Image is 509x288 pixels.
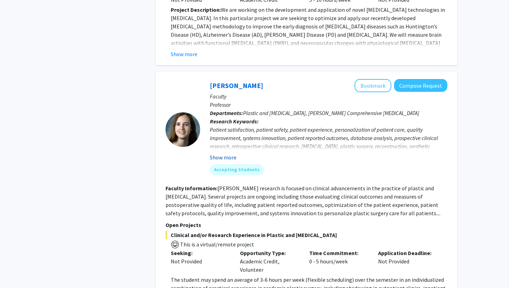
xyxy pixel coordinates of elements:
[210,118,259,125] b: Research Keywords:
[243,110,419,116] span: Plastic and [MEDICAL_DATA], [PERSON_NAME] Comprehensive [MEDICAL_DATA]
[304,249,373,274] div: 0 - 5 hours/week
[210,110,243,116] b: Departments:
[373,249,442,274] div: Not Provided
[171,6,447,55] p: We are working on the development and application of novel [MEDICAL_DATA] technologies in [MEDICA...
[210,92,447,101] p: Faculty
[210,164,264,175] mat-chip: Accepting Students
[210,153,236,162] button: Show more
[355,79,391,92] button: Add Michele Manahan to Bookmarks
[210,81,263,90] a: [PERSON_NAME]
[394,79,447,92] button: Compose Request to Michele Manahan
[210,101,447,109] p: Professor
[171,6,221,13] strong: Project Description:
[309,249,368,257] p: Time Commitment:
[235,249,304,274] div: Academic Credit, Volunteer
[166,221,447,229] p: Open Projects
[171,249,230,257] p: Seeking:
[210,125,447,167] div: Patient satisfaction, patient safety, patient experience, personalization of patient care, qualit...
[166,231,447,239] span: Clinical and/or Research Experience in Plastic and [MEDICAL_DATA]
[5,257,29,283] iframe: Chat
[171,50,197,58] button: Show more
[179,241,254,248] span: This is a virtual/remote project
[171,257,230,265] div: Not Provided
[166,185,440,217] fg-read-more: [PERSON_NAME] research is focused on clinical advancements in the practice of plastic and [MEDICA...
[378,249,437,257] p: Application Deadline:
[166,185,217,192] b: Faculty Information:
[240,249,299,257] p: Opportunity Type:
